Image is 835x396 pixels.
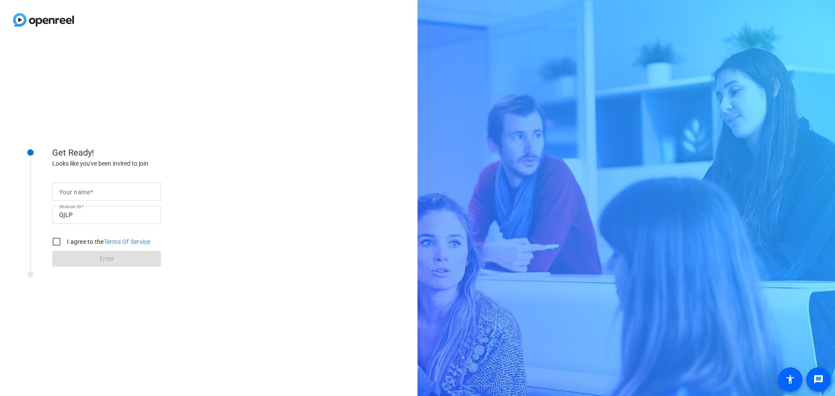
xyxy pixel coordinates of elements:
[59,189,90,196] mat-label: Your name
[59,204,81,209] mat-label: Session ID
[52,159,226,168] div: Looks like you've been invited to join
[65,237,150,246] label: I agree to the
[785,374,795,385] mat-icon: accessibility
[104,238,150,245] a: Terms Of Service
[52,146,226,159] div: Get Ready!
[813,374,824,385] mat-icon: message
